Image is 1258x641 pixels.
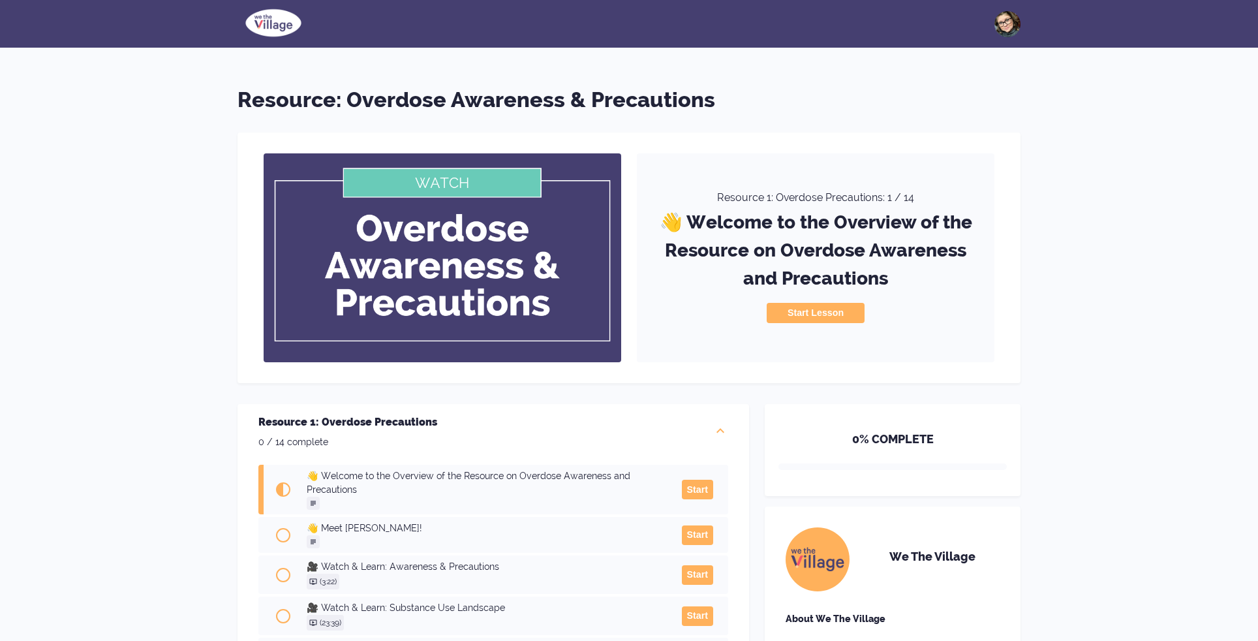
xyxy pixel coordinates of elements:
[238,7,309,39] img: school logo
[666,606,713,626] a: Start
[307,522,666,535] h3: 👋 Meet [PERSON_NAME]!
[666,565,713,585] a: Start
[307,601,666,631] a: 🎥 Watch & Learn: Substance Use Landscape(23:39)
[652,203,979,303] h3: 👋 Welcome to the Overview of the Resource on Overdose Awareness and Precautions
[258,414,437,430] h2: Resource 1: Overdose Precautions
[238,404,749,460] div: Resource 1: Overdose Precautions0 / 14 complete
[785,527,851,593] img: instructor avatar
[320,618,341,628] p: ( 23:39 )
[307,560,666,574] h3: 🎥 Watch & Learn: Awareness & Precautions
[666,480,713,499] a: Start
[307,469,666,497] h3: 👋 Welcome to the Overview of the Resource on Overdose Awareness and Precautions
[238,84,1020,116] h1: Resource: Overdose Awareness & Precautions
[307,601,666,615] h3: 🎥 Watch & Learn: Substance Use Landscape
[682,565,713,585] button: Start
[264,153,621,362] img: course banner
[682,480,713,499] button: Start
[307,469,666,510] a: 👋 Welcome to the Overview of the Resource on Overdose Awareness and Precautions
[865,551,1000,563] h2: We The Village
[307,560,666,589] a: 🎥 Watch & Learn: Awareness & Precautions(3:22)
[307,522,666,548] a: 👋 Meet [PERSON_NAME]!
[767,303,865,322] button: Start Lesson
[717,193,914,203] h4: Resource 1: Overdose Precautions: 1 / 14
[320,576,337,587] p: ( 3:22 )
[682,525,713,545] button: Start
[682,606,713,626] button: Start
[786,614,885,624] strong: About We The Village
[778,430,1007,463] h5: 0 % COMPLETE
[666,525,713,545] a: Start
[258,435,437,449] p: 0 / 14 complete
